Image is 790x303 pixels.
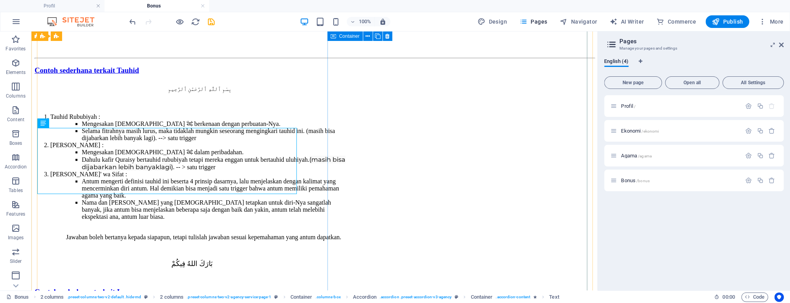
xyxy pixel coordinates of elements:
span: More [759,18,783,26]
span: Design [478,18,507,26]
i: This element is a customizable preset [144,295,148,299]
i: On resize automatically adjust zoom level to fit chosen device. [379,18,386,25]
h2: Pages [619,38,784,45]
button: AI Writer [606,15,647,28]
div: Duplicate [757,177,763,184]
p: Images [8,235,24,241]
span: . preset-columns-two-v2-default .hide-md [67,292,141,302]
div: Duplicate [757,152,763,159]
span: Ekonomi [621,128,659,134]
span: New page [608,80,658,85]
span: . columns-box [315,292,340,302]
div: Settings [745,103,752,109]
span: Commerce [656,18,696,26]
p: Favorites [6,46,26,52]
p: Accordion [5,164,27,170]
p: Columns [6,93,26,99]
div: Settings [745,127,752,134]
button: Publish [705,15,749,28]
span: . accordion-content [496,292,530,302]
span: Publish [712,18,743,26]
img: Editor Logo [45,17,104,26]
span: : [728,294,729,300]
span: English (4) [604,57,628,68]
p: Slider [10,258,22,264]
span: Click to open page [621,103,636,109]
button: Code [741,292,768,302]
button: New page [604,76,662,89]
span: Click to select. Double-click to edit [40,292,64,302]
span: Click to select. Double-click to edit [290,292,312,302]
span: /agama [638,154,652,158]
div: Profil/ [619,103,741,109]
div: Language Tabs [604,58,784,73]
button: save [206,17,216,26]
span: . accordion .preset-accordion-v3-agency [380,292,452,302]
span: Pages [520,18,547,26]
button: Open all [665,76,719,89]
p: Content [7,116,24,123]
span: Click to select. Double-click to edit [549,292,559,302]
button: Pages [516,15,550,28]
span: Click to select. Double-click to edit [353,292,377,302]
button: 100% [347,17,375,26]
button: More [755,15,786,28]
i: Reload page [191,17,200,26]
button: Design [474,15,510,28]
i: Save (Ctrl+S) [207,17,216,26]
p: Boxes [9,140,22,146]
i: This element is a customizable preset [274,295,278,299]
span: Agama [621,153,652,159]
span: Click to select. Double-click to edit [470,292,492,302]
button: undo [128,17,137,26]
span: Open all [669,80,716,85]
button: Commerce [653,15,699,28]
p: Elements [6,69,26,76]
button: All Settings [722,76,784,89]
div: Remove [768,152,775,159]
p: Tables [9,187,23,194]
a: Click to cancel selection. Double-click to open Pages [6,292,29,302]
div: Remove [768,177,775,184]
div: Agama/agama [619,153,741,158]
button: Navigator [557,15,600,28]
h6: 100% [358,17,371,26]
span: / [634,104,636,109]
span: 00 00 [722,292,735,302]
div: Duplicate [757,103,763,109]
i: This element is a customizable preset [455,295,458,299]
i: Element contains an animation [533,295,537,299]
nav: breadcrumb [40,292,559,302]
div: Remove [768,127,775,134]
h3: Manage your pages and settings [619,45,768,52]
span: /ekonomi [641,129,659,133]
button: Click here to leave preview mode and continue editing [175,17,184,26]
div: Design (Ctrl+Alt+Y) [474,15,510,28]
div: Settings [745,152,752,159]
span: Click to select. Double-click to edit [160,292,184,302]
button: Usercentrics [774,292,784,302]
h4: Bonus [105,2,209,10]
span: Bonus [621,177,650,183]
span: . preset-columns-two-v2-agency-service-page-1 [187,292,271,302]
div: Bonus/bonus [619,178,741,183]
span: All Settings [726,80,780,85]
i: Undo: Change text (Ctrl+Z) [128,17,137,26]
span: /bonus [636,179,650,183]
button: reload [191,17,200,26]
div: Settings [745,177,752,184]
div: The startpage cannot be deleted [768,103,775,109]
span: AI Writer [610,18,644,26]
span: Navigator [560,18,597,26]
h6: Session time [714,292,735,302]
div: Ekonomi/ekonomi [619,128,741,133]
div: Duplicate [757,127,763,134]
span: Code [745,292,764,302]
span: Container [339,34,360,39]
p: Features [6,211,25,217]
